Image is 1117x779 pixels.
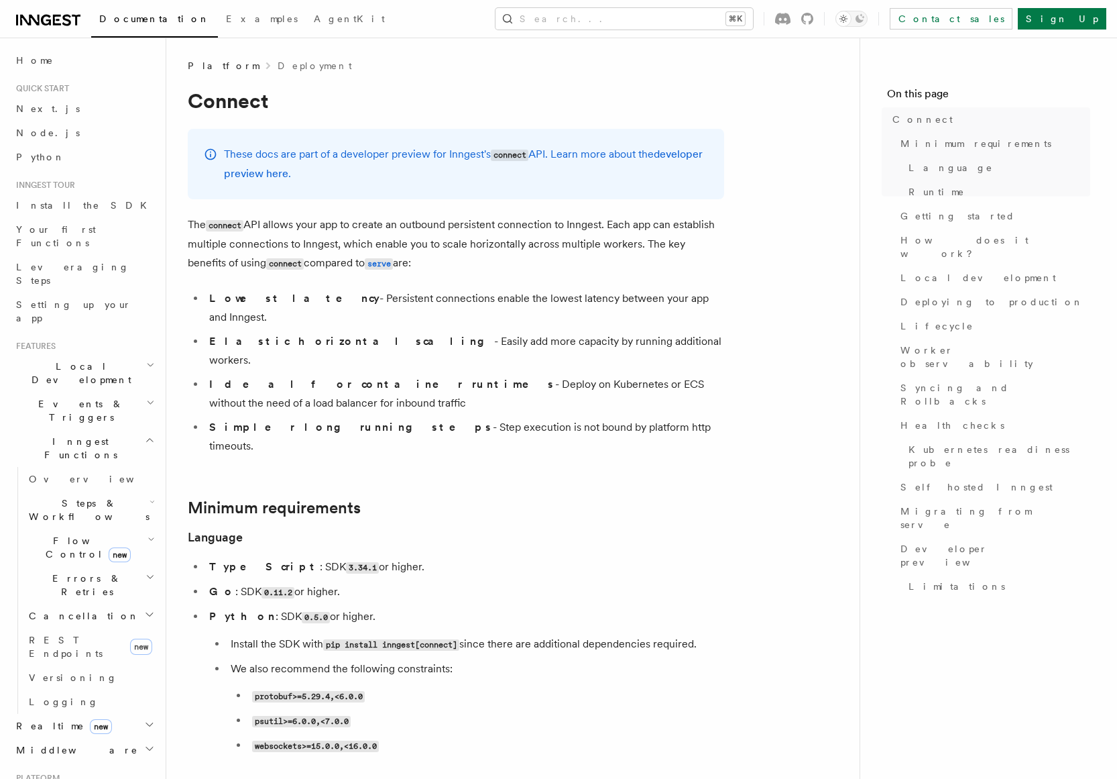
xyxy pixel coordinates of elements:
a: serve [365,256,393,269]
span: Flow Control [23,534,148,561]
span: Your first Functions [16,224,96,248]
a: Setting up your app [11,293,158,330]
a: Versioning [23,666,158,690]
a: Overview [23,467,158,491]
span: REST Endpoints [29,635,103,659]
a: Minimum requirements [895,132,1090,156]
button: Realtimenew [11,714,158,738]
strong: Go [209,585,235,598]
code: protobuf>=5.29.4,<6.0.0 [252,691,365,703]
span: Runtime [908,185,965,199]
code: connect [266,258,304,270]
li: Install the SDK with since there are additional dependencies required. [227,635,724,654]
a: Runtime [903,180,1090,204]
span: Local Development [11,360,146,386]
a: Documentation [91,4,218,38]
span: Language [908,161,993,174]
button: Inngest Functions [11,429,158,467]
a: Getting started [895,204,1090,228]
span: Next.js [16,103,80,114]
span: new [109,548,131,562]
code: 0.11.2 [261,587,294,599]
span: Syncing and Rollbacks [900,381,1090,408]
kbd: ⌘K [726,12,745,25]
h1: Connect [188,89,724,113]
span: Home [16,54,54,67]
code: websockets>=15.0.0,<16.0.0 [252,741,379,752]
button: Steps & Workflows [23,491,158,529]
span: Local development [900,271,1056,284]
strong: Elastic horizontal scaling [209,335,494,348]
strong: Ideal for container runtimes [209,378,555,391]
span: Features [11,341,56,352]
a: Worker observability [895,338,1090,376]
span: Middleware [11,743,138,757]
a: Health checks [895,413,1090,437]
span: Lifecycle [900,319,974,333]
a: Language [903,156,1090,180]
span: Health checks [900,419,1004,432]
strong: TypeScript [209,560,320,573]
button: Toggle dark mode [835,11,868,27]
code: psutil>=6.0.0,<7.0.0 [252,716,351,727]
p: The API allows your app to create an outbound persistent connection to Inngest. Each app can esta... [188,215,724,273]
span: Examples [226,13,298,24]
span: Platform [188,59,259,72]
strong: Lowest latency [209,292,379,305]
a: Lifecycle [895,314,1090,338]
span: Steps & Workflows [23,497,150,523]
button: Local Development [11,354,158,392]
span: Migrating from serve [900,505,1090,531]
span: new [130,639,152,655]
a: Deploying to production [895,290,1090,314]
span: Setting up your app [16,299,131,323]
button: Errors & Retries [23,566,158,604]
li: - Easily add more capacity by running additional workers. [205,332,724,370]
a: Limitations [903,574,1090,599]
li: : SDK or higher. [205,558,724,577]
code: 3.34.1 [346,562,379,574]
span: Inngest Functions [11,435,145,462]
a: Examples [218,4,306,36]
a: Leveraging Steps [11,255,158,293]
span: Kubernetes readiness probe [908,443,1090,470]
button: Flow Controlnew [23,529,158,566]
p: These docs are part of a developer preview for Inngest's API. Learn more about the . [224,145,708,183]
span: Documentation [99,13,210,24]
span: How does it work? [900,233,1090,260]
span: Self hosted Inngest [900,480,1053,494]
li: - Persistent connections enable the lowest latency between your app and Inngest. [205,289,724,327]
a: Deployment [278,59,352,72]
a: AgentKit [306,4,393,36]
strong: Python [209,610,276,623]
a: How does it work? [895,228,1090,266]
span: Events & Triggers [11,397,146,424]
span: Errors & Retries [23,572,145,599]
code: 0.5.0 [302,612,330,623]
a: Syncing and Rollbacks [895,376,1090,413]
a: Python [11,145,158,169]
a: Developer preview [895,537,1090,574]
a: Install the SDK [11,193,158,217]
span: Getting started [900,209,1015,223]
span: Node.js [16,127,80,138]
a: Self hosted Inngest [895,475,1090,499]
a: Your first Functions [11,217,158,255]
span: Overview [29,474,167,484]
li: : SDK or higher. [205,607,724,756]
a: Minimum requirements [188,499,361,517]
span: Worker observability [900,344,1090,370]
a: REST Endpointsnew [23,628,158,666]
span: Inngest tour [11,180,75,191]
span: Python [16,152,65,162]
a: Local development [895,266,1090,290]
a: Sign Up [1018,8,1106,30]
code: connect [491,150,528,161]
span: Minimum requirements [900,137,1051,150]
span: Developer preview [900,542,1090,569]
span: new [90,719,112,734]
code: serve [365,258,393,270]
a: Kubernetes readiness probe [903,437,1090,475]
a: Migrating from serve [895,499,1090,537]
span: Logging [29,696,99,707]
